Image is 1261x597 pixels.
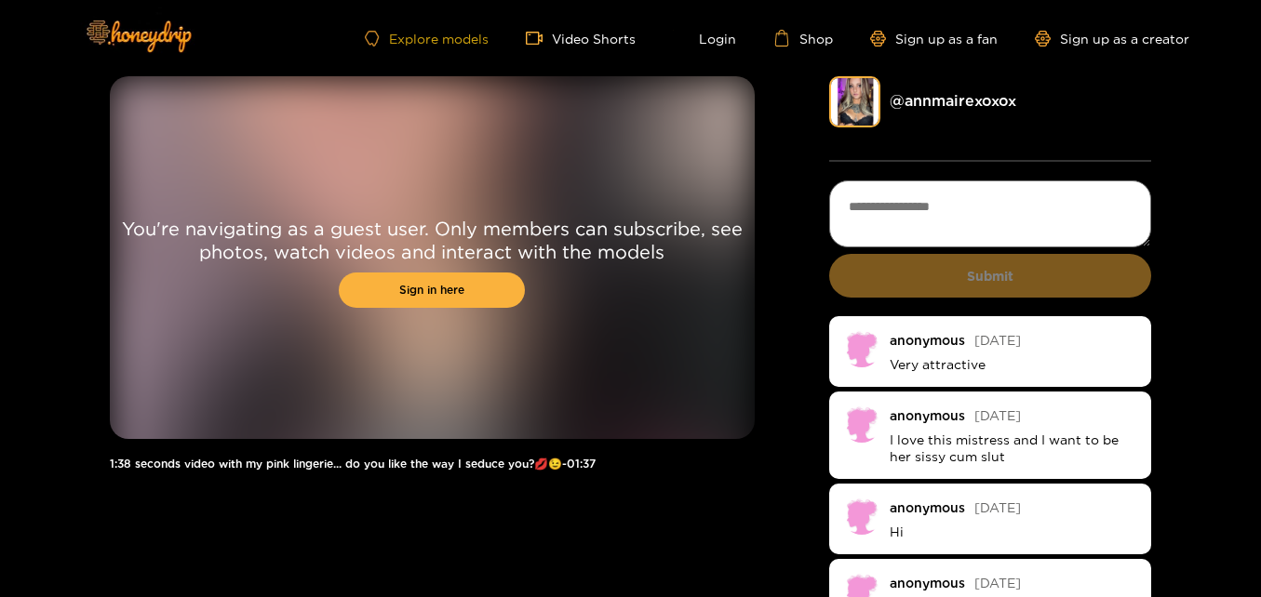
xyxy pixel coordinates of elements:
[843,330,880,367] img: no-avatar.png
[110,458,755,471] h1: 1:38 seconds video with my pink lingerie... do you like the way I seduce you?💋😉 - 01:37
[974,333,1021,347] span: [DATE]
[974,408,1021,422] span: [DATE]
[365,31,488,46] a: Explore models
[773,30,833,46] a: Shop
[890,333,965,347] div: anonymous
[339,272,525,308] a: Sign in here
[829,76,880,127] img: annmairexoxox
[890,408,965,422] div: anonymous
[890,431,1138,465] p: I love this mistress and I want to be her sissy cum slut
[829,254,1152,298] button: Submit
[890,92,1016,109] a: @ annmairexoxox
[890,356,1138,373] p: Very attractive
[110,217,755,263] p: You're navigating as a guest user. Only members can subscribe, see photos, watch videos and inter...
[974,500,1021,514] span: [DATE]
[890,576,965,590] div: anonymous
[890,500,965,514] div: anonymous
[526,30,552,46] span: video-camera
[843,497,880,535] img: no-avatar.png
[974,576,1021,590] span: [DATE]
[870,31,998,46] a: Sign up as a fan
[843,405,880,443] img: no-avatar.png
[673,30,736,46] a: Login
[890,524,1138,540] p: Hi
[526,30,636,46] a: Video Shorts
[1035,31,1189,46] a: Sign up as a creator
